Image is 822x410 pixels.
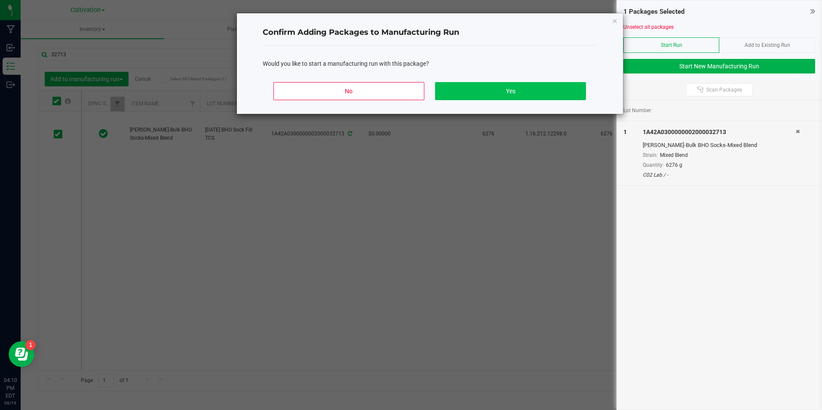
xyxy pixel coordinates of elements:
[612,15,618,26] button: Close
[263,27,597,38] h4: Confirm Adding Packages to Manufacturing Run
[273,82,424,100] button: No
[25,340,36,350] iframe: Resource center unread badge
[9,341,34,367] iframe: Resource center
[435,82,586,100] button: Yes
[263,59,597,68] div: Would you like to start a manufacturing run with this package?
